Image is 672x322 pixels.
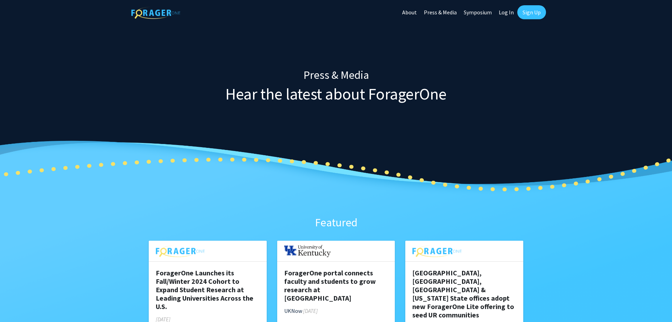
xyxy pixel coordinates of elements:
img: foragerone-logo.png [412,245,461,257]
span: [DATE] [303,307,318,314]
img: foragerone-logo.png [156,245,205,257]
img: ForagerOne Logo [131,7,180,19]
h3: Press & Media [149,68,523,82]
a: Sign Up [517,5,546,19]
h1: Hear the latest about ForagerOne [149,84,523,104]
h3: Featured [149,216,523,229]
iframe: Chat [5,290,30,317]
h5: ForagerOne Launches its Fall/Winter 2024 Cohort to Expand Student Research at Leading Universitie... [156,269,260,311]
span: · [302,307,303,314]
p: UKNow [284,307,388,315]
h5: [GEOGRAPHIC_DATA], [GEOGRAPHIC_DATA], [GEOGRAPHIC_DATA] & [US_STATE] State offices adopt new Fora... [412,269,516,319]
h5: ForagerOne portal connects faculty and students to grow research at [GEOGRAPHIC_DATA] [284,269,388,302]
img: UKY.png [284,245,331,257]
